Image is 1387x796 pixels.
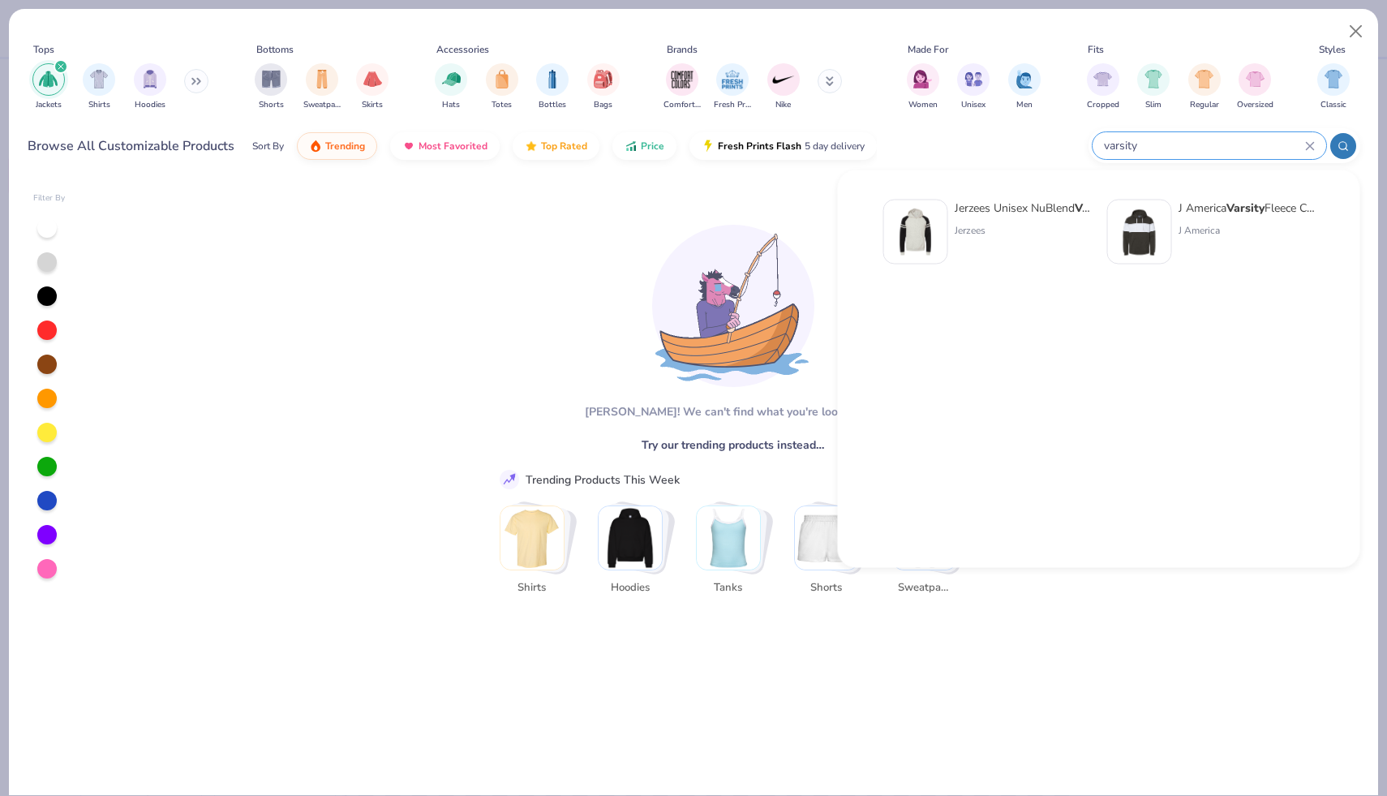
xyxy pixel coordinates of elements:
[908,42,948,57] div: Made For
[1237,63,1273,111] button: filter button
[1137,63,1170,111] div: filter for Slim
[794,506,869,602] button: Stack Card Button Shorts
[1008,63,1041,111] button: filter button
[898,580,951,596] span: Sweatpants
[771,67,796,92] img: Nike Image
[1075,200,1113,216] strong: Varsity
[1237,63,1273,111] div: filter for Oversized
[536,63,569,111] button: filter button
[134,63,166,111] button: filter button
[907,63,939,111] div: filter for Women
[1137,63,1170,111] button: filter button
[1226,200,1265,216] strong: Varsity
[598,506,672,602] button: Stack Card Button Hoodies
[955,200,1091,217] div: Jerzees Unisex NuBlend Color-Block Hooded Sweatshirt
[256,42,294,57] div: Bottoms
[1237,99,1273,111] span: Oversized
[402,140,415,153] img: most_fav.gif
[587,63,620,111] button: filter button
[493,70,511,88] img: Totes Image
[767,63,800,111] div: filter for Nike
[1016,99,1033,111] span: Men
[88,99,110,111] span: Shirts
[539,99,566,111] span: Bottles
[1087,63,1119,111] div: filter for Cropped
[325,140,365,153] span: Trending
[1088,42,1104,57] div: Fits
[500,506,564,570] img: Shirts
[39,70,58,88] img: Jackets Image
[362,99,383,111] span: Skirts
[1093,70,1112,88] img: Cropped Image
[1087,63,1119,111] button: filter button
[303,63,341,111] div: filter for Sweatpants
[36,99,62,111] span: Jackets
[913,70,932,88] img: Women Image
[32,63,65,111] div: filter for Jackets
[767,63,800,111] button: filter button
[957,63,990,111] div: filter for Unisex
[1190,99,1219,111] span: Regular
[255,63,287,111] button: filter button
[594,70,612,88] img: Bags Image
[702,580,754,596] span: Tanks
[714,63,751,111] button: filter button
[419,140,487,153] span: Most Favorited
[663,63,701,111] button: filter button
[689,132,877,160] button: Fresh Prints Flash5 day delivery
[442,99,460,111] span: Hats
[492,99,512,111] span: Totes
[135,99,165,111] span: Hoodies
[1114,207,1165,257] img: e5dc43d8-190b-4001-94cb-ba73021713af
[1008,63,1041,111] div: filter for Men
[33,42,54,57] div: Tops
[1246,70,1265,88] img: Oversized Image
[585,403,881,420] div: [PERSON_NAME]! We can't find what you're looking for.
[259,99,284,111] span: Shorts
[714,63,751,111] div: filter for Fresh Prints
[303,63,341,111] button: filter button
[536,63,569,111] div: filter for Bottles
[805,137,865,156] span: 5 day delivery
[435,63,467,111] div: filter for Hats
[541,140,587,153] span: Top Rated
[134,63,166,111] div: filter for Hoodies
[309,140,322,153] img: trending.gif
[795,506,858,570] img: Shorts
[670,67,694,92] img: Comfort Colors Image
[663,99,701,111] span: Comfort Colors
[599,506,662,570] img: Hoodies
[28,136,234,156] div: Browse All Customizable Products
[642,437,824,454] span: Try our trending products instead…
[587,63,620,111] div: filter for Bags
[502,472,517,487] img: trend_line.gif
[955,223,1091,238] div: Jerzees
[594,99,612,111] span: Bags
[1144,70,1162,88] img: Slim Image
[262,70,281,88] img: Shorts Image
[612,132,676,160] button: Price
[303,99,341,111] span: Sweatpants
[141,70,159,88] img: Hoodies Image
[525,140,538,153] img: TopRated.gif
[667,42,698,57] div: Brands
[435,63,467,111] button: filter button
[891,207,941,257] img: 7b042e9b-db03-438b-a5ba-468546d4db79
[83,63,115,111] button: filter button
[720,67,745,92] img: Fresh Prints Image
[363,70,382,88] img: Skirts Image
[356,63,389,111] button: filter button
[1179,223,1315,238] div: J America
[1320,99,1346,111] span: Classic
[908,99,938,111] span: Women
[513,132,599,160] button: Top Rated
[961,99,985,111] span: Unisex
[486,63,518,111] div: filter for Totes
[714,99,751,111] span: Fresh Prints
[696,506,771,602] button: Stack Card Button Tanks
[1016,70,1033,88] img: Men Image
[1195,70,1213,88] img: Regular Image
[83,63,115,111] div: filter for Shirts
[663,63,701,111] div: filter for Comfort Colors
[718,140,801,153] span: Fresh Prints Flash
